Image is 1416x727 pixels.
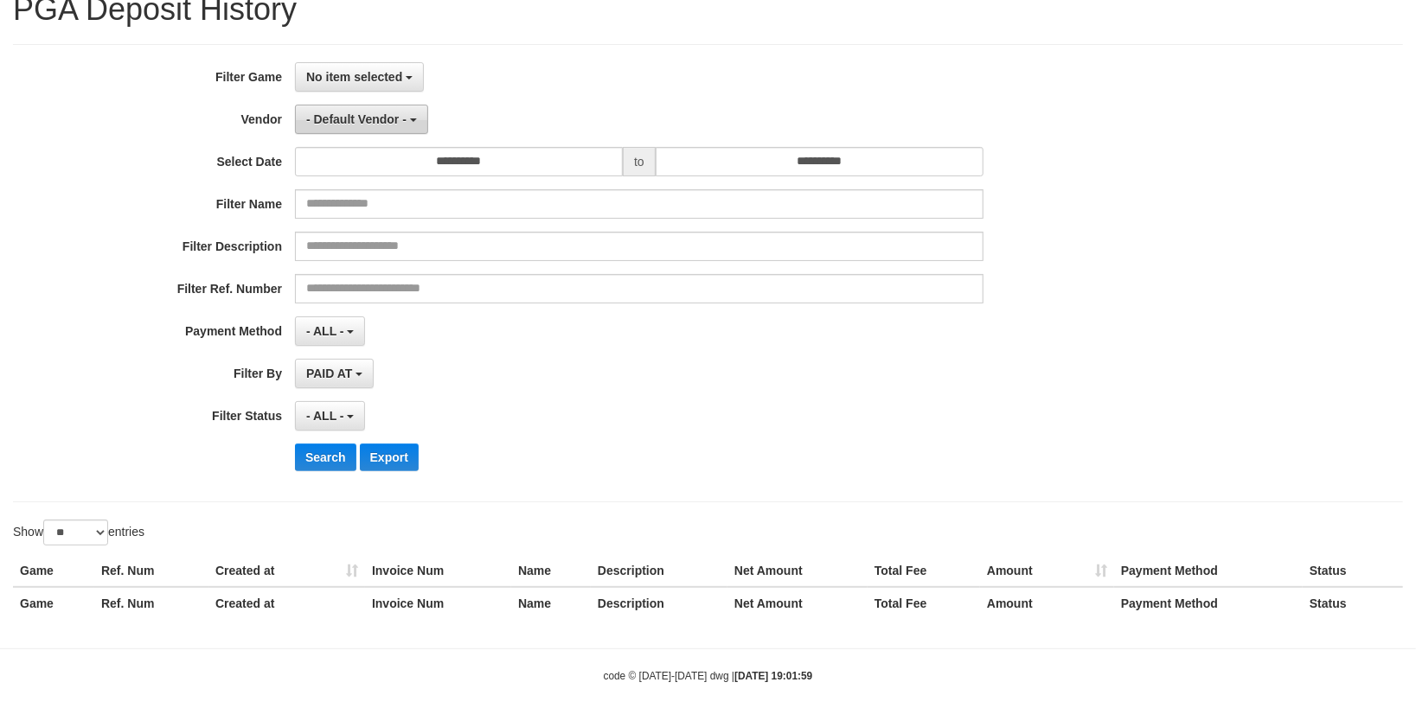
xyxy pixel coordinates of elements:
[868,587,980,619] th: Total Fee
[208,587,365,619] th: Created at
[295,316,365,346] button: - ALL -
[868,555,980,587] th: Total Fee
[360,443,419,471] button: Export
[306,112,407,126] span: - Default Vendor -
[511,555,591,587] th: Name
[94,587,208,619] th: Ref. Num
[13,520,144,545] label: Show entries
[208,555,365,587] th: Created at
[727,587,868,619] th: Net Amount
[295,359,374,388] button: PAID AT
[306,324,344,338] span: - ALL -
[295,401,365,430] button: - ALL -
[511,587,591,619] th: Name
[365,587,511,619] th: Invoice Num
[13,587,94,619] th: Game
[1114,587,1303,619] th: Payment Method
[623,147,656,176] span: to
[727,555,868,587] th: Net Amount
[734,670,812,682] strong: [DATE] 19:01:59
[295,443,356,471] button: Search
[306,409,344,423] span: - ALL -
[1303,555,1403,587] th: Status
[306,367,352,380] span: PAID AT
[1114,555,1303,587] th: Payment Method
[94,555,208,587] th: Ref. Num
[43,520,108,545] select: Showentries
[13,555,94,587] th: Game
[365,555,511,587] th: Invoice Num
[591,555,727,587] th: Description
[306,70,402,84] span: No item selected
[295,62,424,92] button: No item selected
[1303,587,1403,619] th: Status
[591,587,727,619] th: Description
[980,555,1114,587] th: Amount
[980,587,1114,619] th: Amount
[604,670,813,682] small: code © [DATE]-[DATE] dwg |
[295,105,428,134] button: - Default Vendor -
